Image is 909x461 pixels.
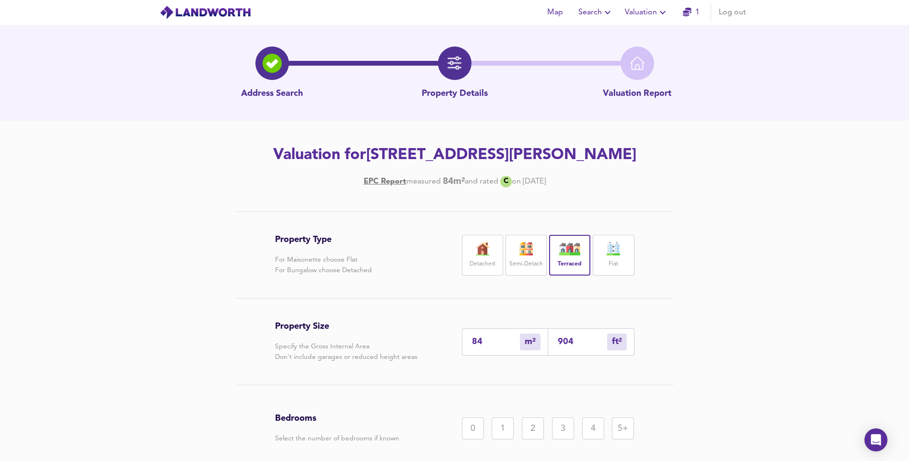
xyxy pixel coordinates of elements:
[609,258,618,270] label: Flat
[552,417,574,439] div: 3
[621,3,672,22] button: Valuation
[603,88,671,100] p: Valuation Report
[864,428,887,451] div: Open Intercom Messenger
[601,242,625,255] img: flat-icon
[472,337,520,347] input: Enter sqm
[544,6,567,19] span: Map
[625,6,668,19] span: Valuation
[275,413,399,424] h3: Bedrooms
[506,235,547,276] div: Semi-Detach
[512,176,521,187] div: on
[540,3,571,22] button: Map
[558,337,607,347] input: Sqft
[719,6,746,19] span: Log out
[462,235,503,276] div: Detached
[465,176,498,187] div: and rated
[275,321,417,332] h3: Property Size
[630,56,644,70] img: home-icon
[184,145,726,166] h2: Valuation for [STREET_ADDRESS][PERSON_NAME]
[514,242,538,255] img: house-icon
[715,3,750,22] button: Log out
[275,341,417,362] p: Specify the Gross Internal Area Don't include garages or reduced height areas
[275,254,372,276] p: For Maisonette choose Flat For Bungalow choose Detached
[582,417,604,439] div: 4
[443,176,465,187] b: 84 m²
[607,334,627,350] div: m²
[160,5,251,20] img: logo
[575,3,617,22] button: Search
[471,242,495,255] img: house-icon
[462,417,484,439] div: 0
[275,234,372,245] h3: Property Type
[593,235,634,276] div: Flat
[364,176,406,187] a: EPC Report
[470,258,495,270] label: Detached
[558,258,582,270] label: Terraced
[683,6,700,19] a: 1
[422,88,488,100] p: Property Details
[612,417,634,439] div: 5+
[500,176,512,187] div: C
[522,417,544,439] div: 2
[509,258,543,270] label: Semi-Detach
[549,235,590,276] div: Terraced
[275,433,399,444] p: Select the number of bedrooms if known
[520,334,541,350] div: m²
[558,242,582,255] img: house-icon
[448,56,462,70] img: filter-icon
[241,88,303,100] p: Address Search
[578,6,613,19] span: Search
[263,54,282,73] img: search-icon
[406,176,441,187] div: measured
[676,3,707,22] button: 1
[492,417,514,439] div: 1
[364,176,546,187] div: [DATE]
